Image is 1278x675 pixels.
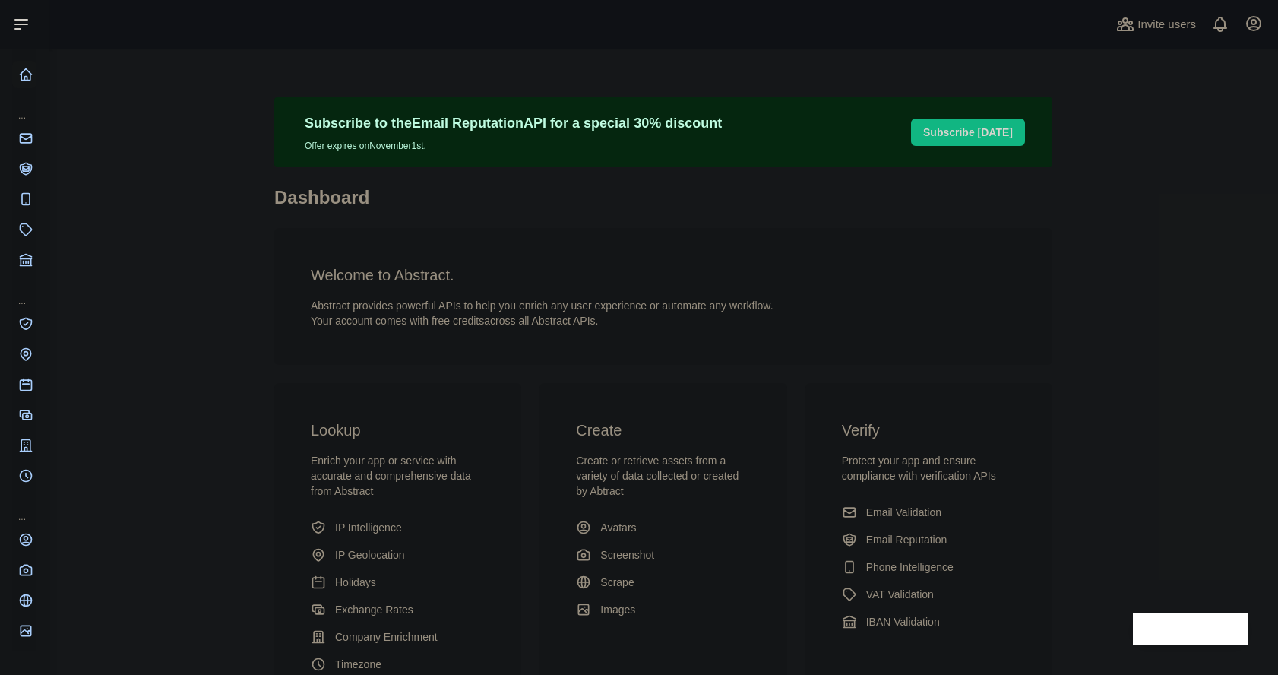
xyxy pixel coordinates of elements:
span: Enrich your app or service with accurate and comprehensive data from Abstract [311,455,471,497]
button: Subscribe [DATE] [911,119,1025,146]
a: Exchange Rates [305,596,491,623]
span: Company Enrichment [335,629,438,645]
span: IBAN Validation [866,614,940,629]
a: IP Geolocation [305,541,491,569]
a: Avatars [570,514,756,541]
p: Subscribe to the Email Reputation API for a special 30 % discount [305,112,722,134]
a: Company Enrichment [305,623,491,651]
a: Holidays [305,569,491,596]
div: ... [12,493,36,523]
h3: Create [576,420,750,441]
a: IBAN Validation [836,608,1022,635]
span: Avatars [600,520,636,535]
a: VAT Validation [836,581,1022,608]
span: free credits [432,315,484,327]
span: Invite users [1137,16,1196,33]
span: VAT Validation [866,587,934,602]
a: IP Intelligence [305,514,491,541]
span: Your account comes with across all Abstract APIs. [311,315,598,327]
span: Protect your app and ensure compliance with verification APIs [842,455,996,482]
h1: Dashboard [274,185,1052,222]
span: Images [600,602,635,617]
span: Email Reputation [866,532,947,547]
span: IP Geolocation [335,547,405,562]
button: Invite users [1113,12,1199,36]
span: Holidays [335,575,376,590]
h3: Lookup [311,420,485,441]
span: Timezone [335,657,381,672]
iframe: Toggle Customer Support [1133,613,1248,645]
p: Offer expires on November 1st. [305,134,722,152]
div: ... [12,91,36,122]
span: Create or retrieve assets from a variety of data collected or created by Abtract [576,455,739,497]
h3: Verify [842,420,1016,441]
span: Email Validation [866,505,941,520]
a: Images [570,596,756,623]
span: Scrape [600,575,634,590]
div: ... [12,277,36,307]
a: Email Validation [836,499,1022,526]
a: Scrape [570,569,756,596]
a: Screenshot [570,541,756,569]
span: Abstract provides powerful APIs to help you enrich any user experience or automate any workflow. [311,299,773,312]
span: Exchange Rates [335,602,413,617]
span: IP Intelligence [335,520,402,535]
span: Phone Intelligence [866,559,954,575]
a: Phone Intelligence [836,553,1022,581]
h3: Welcome to Abstract. [311,265,1016,286]
a: Email Reputation [836,526,1022,553]
span: Screenshot [600,547,654,562]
